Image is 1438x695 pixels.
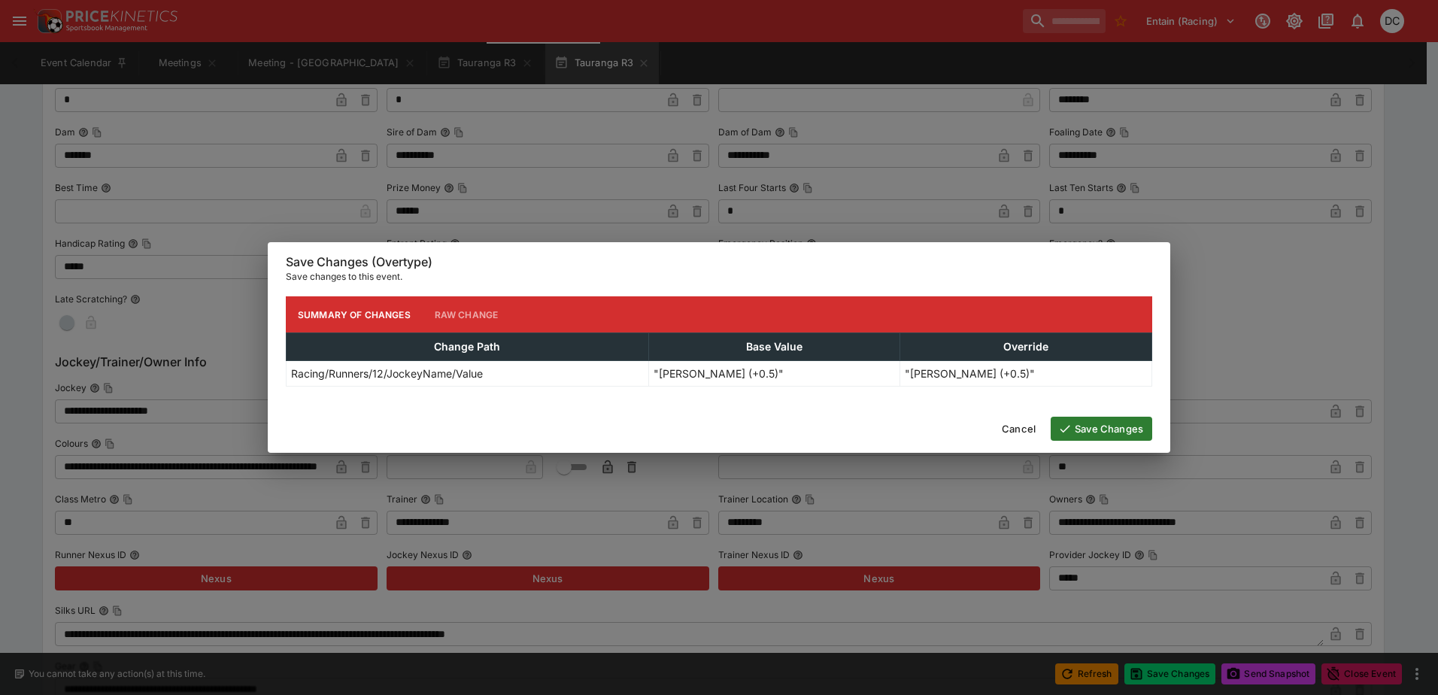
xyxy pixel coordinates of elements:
p: Racing/Runners/12/JockeyName/Value [291,366,483,381]
h6: Save Changes (Overtype) [286,254,1152,270]
td: "[PERSON_NAME] (+0.5)" [648,361,900,387]
button: Summary of Changes [286,296,423,332]
th: Base Value [648,333,900,361]
button: Raw Change [423,296,511,332]
td: "[PERSON_NAME] (+0.5)" [900,361,1152,387]
button: Save Changes [1051,417,1152,441]
th: Change Path [287,333,649,361]
th: Override [900,333,1152,361]
button: Cancel [993,417,1045,441]
p: Save changes to this event. [286,269,1152,284]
